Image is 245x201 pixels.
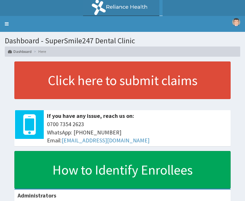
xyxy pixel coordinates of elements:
b: If you have any issue, reach us on: [47,112,134,119]
a: [EMAIL_ADDRESS][DOMAIN_NAME] [62,137,149,144]
a: Click here to submit claims [14,61,231,99]
a: How to Identify Enrollees [14,151,231,189]
a: Dashboard [8,49,32,54]
img: User Image [232,18,240,26]
h1: Dashboard - SuperSmile247 Dental Clinic [5,37,240,45]
b: Administrators [18,192,56,199]
li: Here [32,49,46,54]
span: 0700 7354 2623 WhatsApp: [PHONE_NUMBER] Email: [47,120,227,145]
